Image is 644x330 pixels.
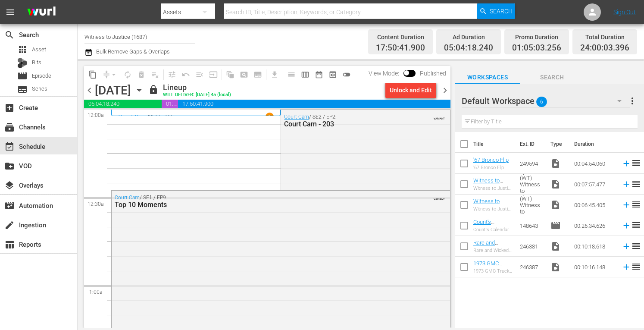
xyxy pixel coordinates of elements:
td: 00:10:16.148 [571,257,618,277]
svg: Add to Schedule [622,221,631,230]
p: 1 [268,114,271,120]
span: menu [5,7,16,17]
span: Published [416,70,450,77]
img: ans4CAIJ8jUAAAAAAAAAAAAAAAAAAAAAAAAgQb4GAAAAAAAAAAAAAAAAAAAAAAAAJMjXAAAAAAAAAAAAAAAAAAAAAAAAgAT5G... [21,2,62,22]
div: / SE1 / EP9: [115,195,401,209]
span: reorder [631,241,641,251]
td: 00:10:18.618 [571,236,618,257]
div: Lineup [163,83,231,92]
span: chevron_right [440,85,450,96]
div: Witness to Justice by A&E (WT) Witness to Justice: [PERSON_NAME] 150 [473,185,513,191]
div: Bits [17,58,28,68]
div: WILL DELIVER: [DATE] 4a (local) [163,92,231,98]
div: Content Duration [376,31,425,43]
div: 1973 GMC Truck Gets EPIC Air Brush [473,268,513,274]
th: Type [545,132,569,156]
div: '67 Bronco Flip [473,165,509,170]
a: 1973 GMC Truck Gets EPIC Air Brush [473,260,513,280]
span: Fill episodes with ad slates [193,68,206,82]
span: toggle_off [342,70,351,79]
span: reorder [631,261,641,272]
span: chevron_left [84,85,95,96]
p: / [147,114,149,120]
span: video_file [550,200,561,210]
svg: Add to Schedule [622,159,631,168]
span: Channels [4,122,15,132]
span: Series [17,84,28,94]
svg: Add to Schedule [622,262,631,272]
span: Toggle to switch from Published to Draft view. [403,70,410,76]
th: Duration [569,132,621,156]
span: Remove Gaps & Overlaps [100,68,121,82]
span: VARIANT [434,113,445,120]
td: 249594 [516,153,547,174]
th: Ext. ID [515,132,545,156]
td: 246381 [516,236,547,257]
span: content_copy [88,70,97,79]
p: EP99 [160,114,172,120]
span: Episode [17,71,28,81]
span: Overlays [4,180,15,191]
span: Revert to Primary Episode [179,68,193,82]
button: Unlock and Edit [385,82,436,98]
div: Total Duration [580,31,629,43]
span: reorder [631,179,641,189]
span: 01:05:03.256 [512,43,561,53]
span: 24:00:03.396 [580,43,629,53]
span: 17:50:41.900 [178,100,450,108]
span: reorder [631,199,641,210]
span: Create Series Block [251,68,265,82]
span: 6 [536,93,547,111]
a: Court Cam [115,195,140,201]
div: Unlock and Edit [390,82,432,98]
button: more_vert [627,91,638,111]
a: Count's Calendar [473,219,495,232]
span: Update Metadata from Key Asset [206,68,220,82]
span: 24 hours Lineup View is OFF [340,68,353,82]
p: SE6 / [149,114,160,120]
span: 01:05:03.256 [162,100,178,108]
td: 246387 [516,257,547,277]
span: VOD [4,161,15,171]
span: Asset [32,45,46,54]
span: lock [148,85,159,95]
td: 00:07:57.477 [571,174,618,195]
span: 05:04:18.240 [84,100,162,108]
td: 00:04:54.060 [571,153,618,174]
span: preview_outlined [328,70,337,79]
span: Copy Lineup [86,68,100,82]
span: Loop Content [121,68,134,82]
span: Search [490,3,513,19]
span: Clear Lineup [148,68,162,82]
span: Video [550,179,561,189]
span: Download as CSV [265,66,281,83]
td: 00:26:34.626 [571,215,618,236]
div: Witness to Justice by A&E (WT) Witness to Justice: [PERSON_NAME] 150 [473,206,513,212]
div: [DATE] [95,83,131,97]
span: 05:04:18.240 [444,43,493,53]
a: Court Cam [118,113,147,120]
span: Create [4,103,15,113]
span: View Backup [326,68,340,82]
span: 17:50:41.900 [376,43,425,53]
svg: Add to Schedule [622,200,631,210]
a: '67 Bronco Flip [473,157,509,163]
th: Title [473,132,515,156]
span: Video [550,158,561,169]
svg: Add to Schedule [622,242,631,251]
span: View Mode: [364,70,403,77]
span: Select an event to delete [134,68,148,82]
span: Schedule [4,141,15,152]
div: Default Workspace [462,89,630,113]
span: VARIANT [434,194,445,201]
span: reorder [631,220,641,230]
span: Video [550,262,561,272]
span: Search [520,72,585,83]
div: Court Cam - 203 [284,120,406,128]
a: Sign Out [613,9,636,16]
span: calendar_view_week_outlined [301,70,309,79]
div: Ad Duration [444,31,493,43]
span: Month Calendar View [312,68,326,82]
span: Ingestion [4,220,15,230]
div: Rare and Wicked 1962 [PERSON_NAME] [473,248,513,253]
